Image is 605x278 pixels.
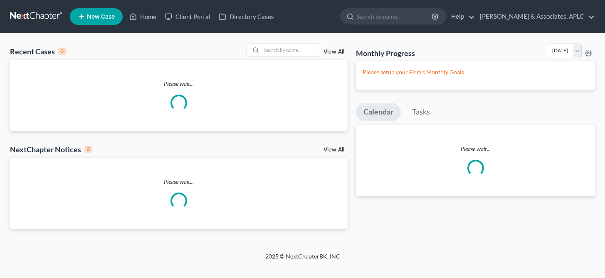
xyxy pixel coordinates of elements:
a: Calendar [356,103,401,121]
h3: Monthly Progress [356,48,415,58]
p: Please setup your Firm's Monthly Goals [363,68,588,76]
a: View All [323,49,344,55]
a: Directory Cases [215,9,278,24]
span: New Case [87,14,115,20]
div: 0 [84,146,92,153]
input: Search by name... [262,44,320,56]
a: Client Portal [161,9,215,24]
input: Search by name... [357,9,433,24]
a: Help [447,9,475,24]
a: Tasks [405,103,437,121]
a: [PERSON_NAME] & Associates, APLC [476,9,595,24]
div: NextChapter Notices [10,144,92,154]
p: Please wait... [356,145,595,153]
div: 2025 © NextChapterBK, INC [66,252,540,267]
a: Home [125,9,161,24]
div: Recent Cases [10,46,66,56]
p: Please wait... [10,80,348,88]
p: Please wait... [10,178,348,186]
a: View All [323,147,344,153]
div: 0 [58,48,66,55]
